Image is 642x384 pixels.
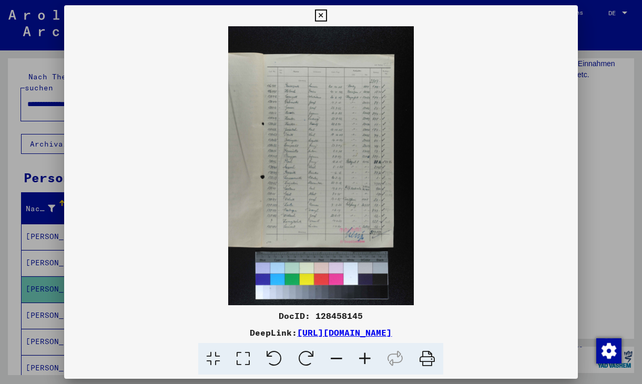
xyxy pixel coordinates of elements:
div: DocID: 128458145 [64,309,578,322]
img: 001.jpg [64,26,578,305]
div: DeepLink: [64,326,578,339]
img: Zustimmung ändern [596,338,621,364]
div: Zustimmung ändern [596,338,621,363]
a: [URL][DOMAIN_NAME] [297,327,392,338]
